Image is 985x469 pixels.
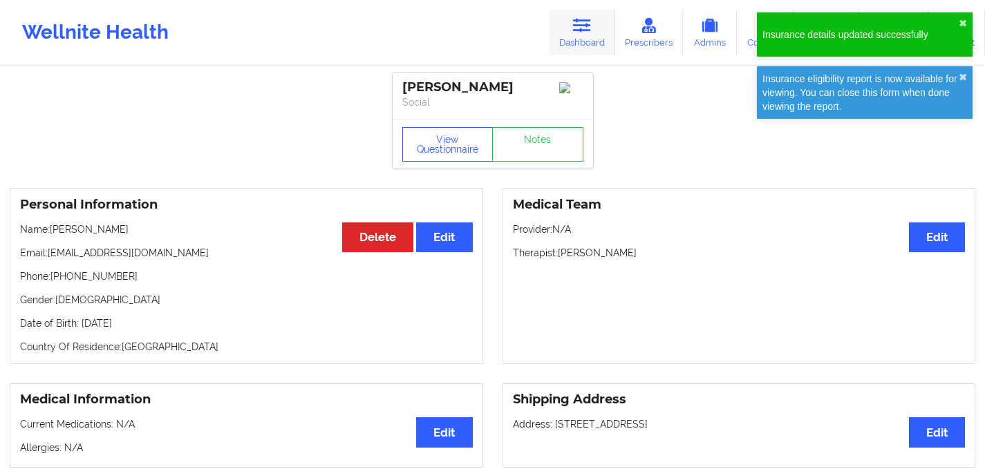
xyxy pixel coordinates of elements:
p: Phone: [PHONE_NUMBER] [20,269,473,283]
button: View Questionnaire [402,127,494,162]
p: Email: [EMAIL_ADDRESS][DOMAIN_NAME] [20,246,473,260]
button: Edit [416,222,472,252]
img: Image%2Fplaceholer-image.png [559,82,583,93]
div: Insurance details updated successfully [762,28,959,41]
p: Therapist: [PERSON_NAME] [513,246,966,260]
button: Edit [416,417,472,447]
p: Current Medications: N/A [20,417,473,431]
p: Allergies: N/A [20,441,473,454]
a: Prescribers [615,10,684,55]
p: Social [402,95,583,109]
p: Country Of Residence: [GEOGRAPHIC_DATA] [20,340,473,354]
p: Provider: N/A [513,222,966,236]
h3: Shipping Address [513,392,966,408]
h3: Personal Information [20,197,473,213]
a: Coaches [737,10,794,55]
h3: Medical Team [513,197,966,213]
p: Name: [PERSON_NAME] [20,222,473,236]
a: Dashboard [549,10,615,55]
button: Edit [909,417,965,447]
button: Delete [342,222,413,252]
div: Insurance eligibility report is now available for viewing. You can close this form when done view... [762,72,959,113]
h3: Medical Information [20,392,473,408]
a: Notes [492,127,583,162]
p: Date of Birth: [DATE] [20,316,473,330]
a: Admins [683,10,737,55]
p: Gender: [DEMOGRAPHIC_DATA] [20,293,473,307]
p: Address: [STREET_ADDRESS] [513,417,966,431]
button: close [959,18,967,29]
div: [PERSON_NAME] [402,79,583,95]
button: close [959,72,967,83]
button: Edit [909,222,965,252]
